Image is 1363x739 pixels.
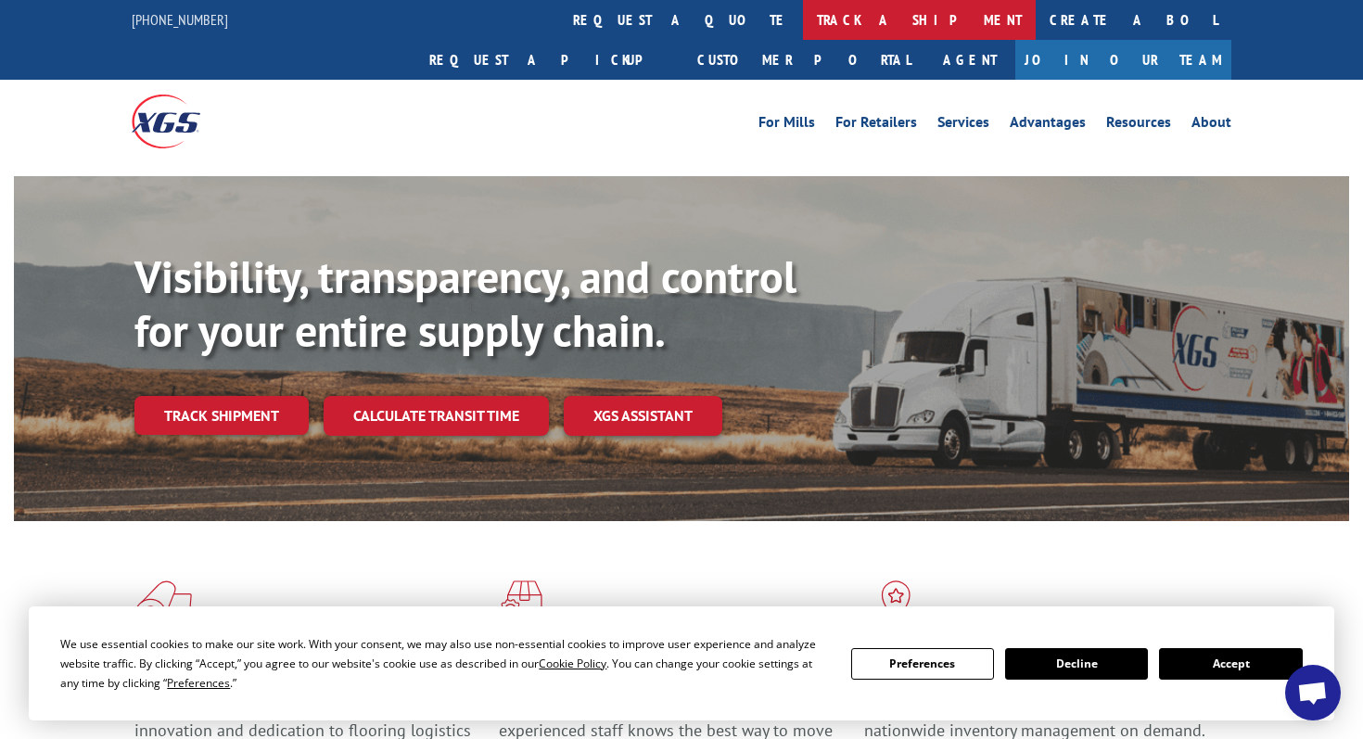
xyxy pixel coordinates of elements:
img: xgs-icon-total-supply-chain-intelligence-red [134,580,192,629]
a: Calculate transit time [324,396,549,436]
a: Track shipment [134,396,309,435]
div: We use essential cookies to make our site work. With your consent, we may also use non-essential ... [60,634,828,693]
a: XGS ASSISTANT [564,396,722,436]
img: xgs-icon-focused-on-flooring-red [499,580,542,629]
div: Cookie Consent Prompt [29,606,1334,720]
span: Preferences [167,675,230,691]
a: [PHONE_NUMBER] [132,10,228,29]
a: Resources [1106,115,1171,135]
button: Accept [1159,648,1302,680]
button: Preferences [851,648,994,680]
a: Request a pickup [415,40,683,80]
button: Decline [1005,648,1148,680]
img: xgs-icon-flagship-distribution-model-red [864,580,928,629]
a: About [1191,115,1231,135]
div: Open chat [1285,665,1341,720]
a: Advantages [1010,115,1086,135]
b: Visibility, transparency, and control for your entire supply chain. [134,248,796,359]
a: For Mills [758,115,815,135]
span: Cookie Policy [539,656,606,671]
a: Agent [924,40,1015,80]
a: Join Our Team [1015,40,1231,80]
a: For Retailers [835,115,917,135]
a: Services [937,115,989,135]
a: Customer Portal [683,40,924,80]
